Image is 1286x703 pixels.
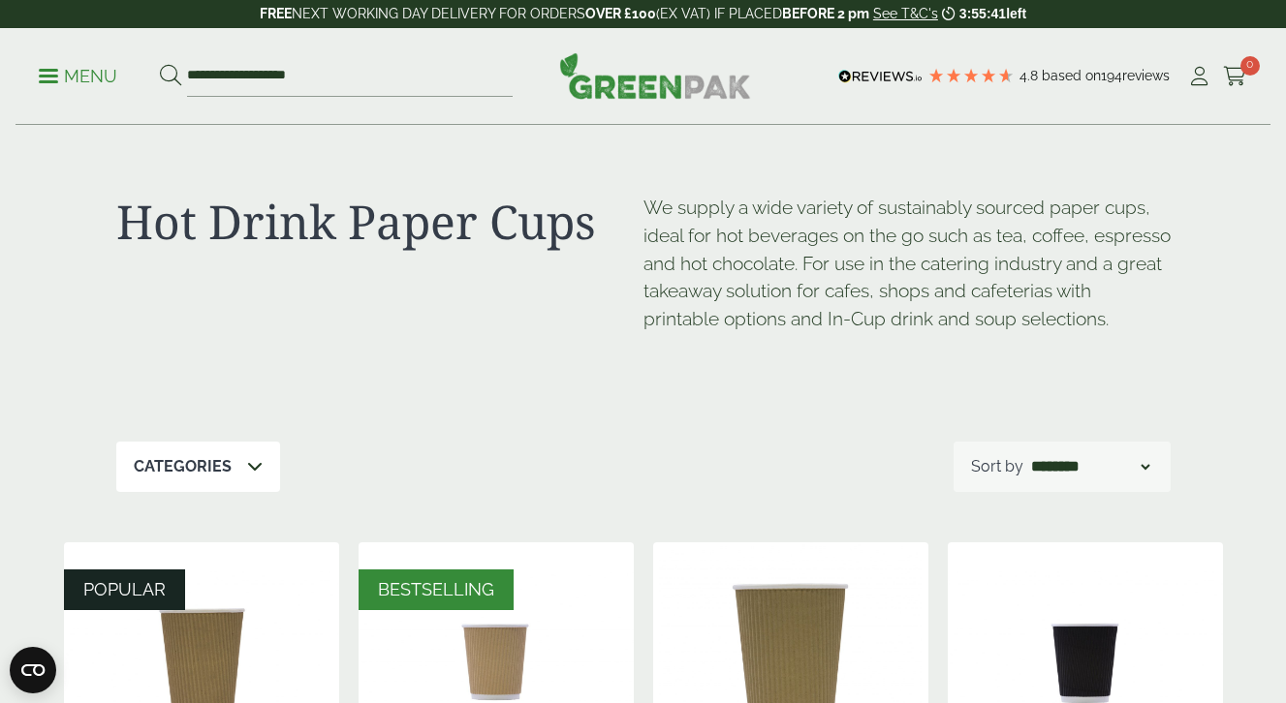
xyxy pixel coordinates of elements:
[838,70,923,83] img: REVIEWS.io
[643,194,1171,333] p: We supply a wide variety of sustainably sourced paper cups, ideal for hot beverages on the go suc...
[134,455,232,478] p: Categories
[83,579,166,599] span: POPULAR
[378,579,494,599] span: BESTSELLING
[10,647,56,693] button: Open CMP widget
[927,67,1015,84] div: 4.78 Stars
[559,52,751,99] img: GreenPak Supplies
[39,65,117,84] a: Menu
[782,6,869,21] strong: BEFORE 2 pm
[959,6,1006,21] span: 3:55:41
[1223,62,1247,91] a: 0
[1006,6,1026,21] span: left
[1223,67,1247,86] i: Cart
[1122,68,1170,83] span: reviews
[1240,56,1260,76] span: 0
[116,194,643,250] h1: Hot Drink Paper Cups
[585,6,656,21] strong: OVER £100
[1187,67,1211,86] i: My Account
[1027,455,1153,478] select: Shop order
[1042,68,1101,83] span: Based on
[260,6,292,21] strong: FREE
[1101,68,1122,83] span: 194
[39,65,117,88] p: Menu
[1019,68,1042,83] span: 4.8
[873,6,938,21] a: See T&C's
[971,455,1023,478] p: Sort by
